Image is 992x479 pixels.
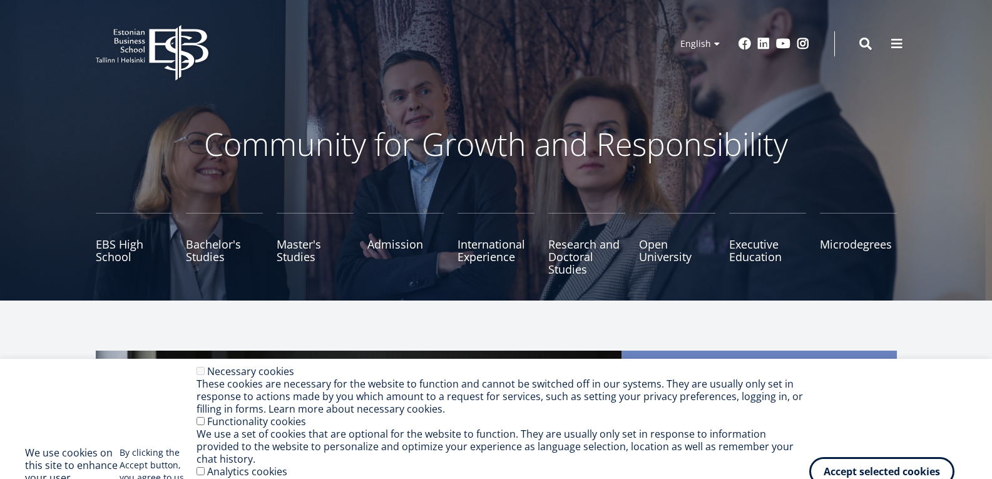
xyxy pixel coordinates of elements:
a: Facebook [739,38,751,50]
a: Master's Studies [277,213,354,276]
a: Linkedin [757,38,770,50]
div: We use a set of cookies that are optional for the website to function. They are usually only set ... [197,428,809,465]
a: Open University [639,213,716,276]
div: These cookies are necessary for the website to function and cannot be switched off in our systems... [197,378,809,415]
a: Bachelor's Studies [186,213,263,276]
a: Research and Doctoral Studies [548,213,625,276]
a: International Experience [458,213,534,276]
label: Necessary cookies [207,364,294,378]
label: Functionality cookies [207,415,306,428]
a: Microdegrees [820,213,897,276]
a: Youtube [776,38,790,50]
a: Instagram [797,38,809,50]
a: Admission [367,213,444,276]
label: Analytics cookies [207,465,287,478]
a: EBS High School [96,213,173,276]
a: Executive Education [729,213,806,276]
p: Community for Growth and Responsibility [165,125,828,163]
